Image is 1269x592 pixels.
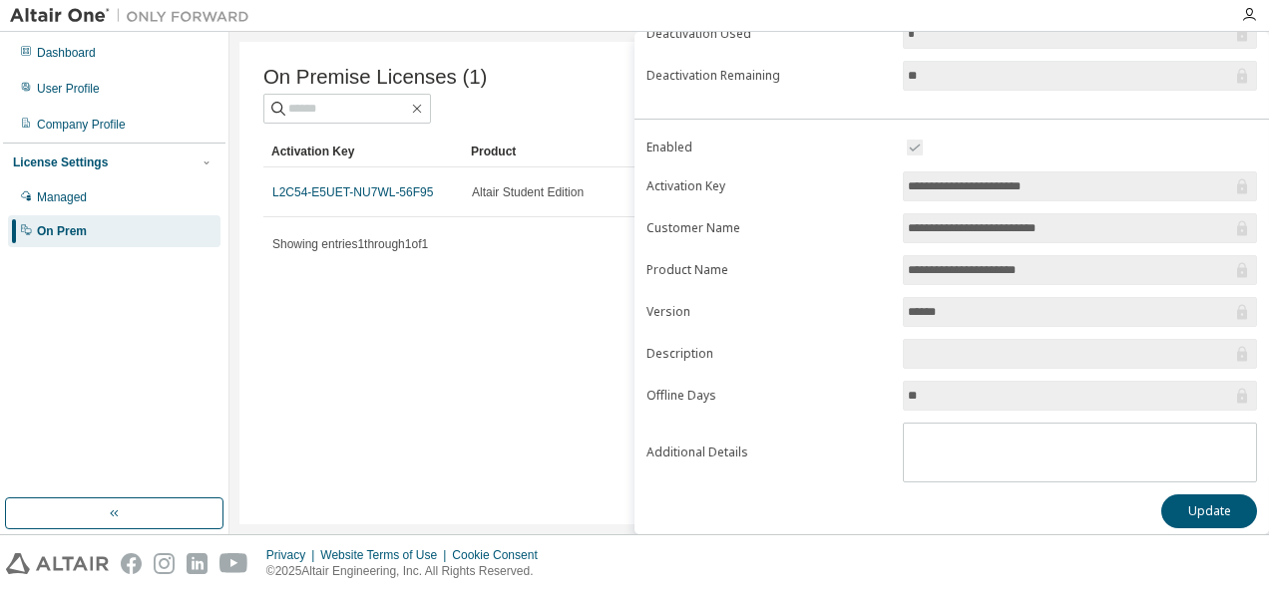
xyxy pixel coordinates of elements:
img: instagram.svg [154,553,175,574]
span: Altair Student Edition [472,184,584,200]
label: Offline Days [646,388,891,404]
label: Additional Details [646,444,891,460]
label: Enabled [646,140,891,155]
p: © 2025 Altair Engineering, Inc. All Rights Reserved. [266,563,550,580]
label: Description [646,346,891,362]
img: facebook.svg [121,553,142,574]
label: Version [646,304,891,320]
div: License Settings [13,154,108,170]
label: Deactivation Remaining [646,68,891,84]
span: Showing entries 1 through 1 of 1 [272,237,428,251]
div: Cookie Consent [452,547,549,563]
img: altair_logo.svg [6,553,109,574]
img: Altair One [10,6,259,26]
img: linkedin.svg [187,553,208,574]
div: Company Profile [37,117,126,133]
img: youtube.svg [219,553,248,574]
div: User Profile [37,81,100,97]
span: On Premise Licenses (1) [263,66,487,89]
div: Dashboard [37,45,96,61]
div: Managed [37,189,87,205]
button: Update [1161,494,1257,528]
div: On Prem [37,223,87,239]
a: L2C54-E5UET-NU7WL-56F95 [272,185,433,199]
label: Deactivation Used [646,26,891,42]
label: Customer Name [646,220,891,236]
label: Activation Key [646,178,891,194]
div: Privacy [266,547,320,563]
label: Product Name [646,262,891,278]
div: Product [471,136,654,167]
div: Activation Key [271,136,455,167]
div: Website Terms of Use [320,547,452,563]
